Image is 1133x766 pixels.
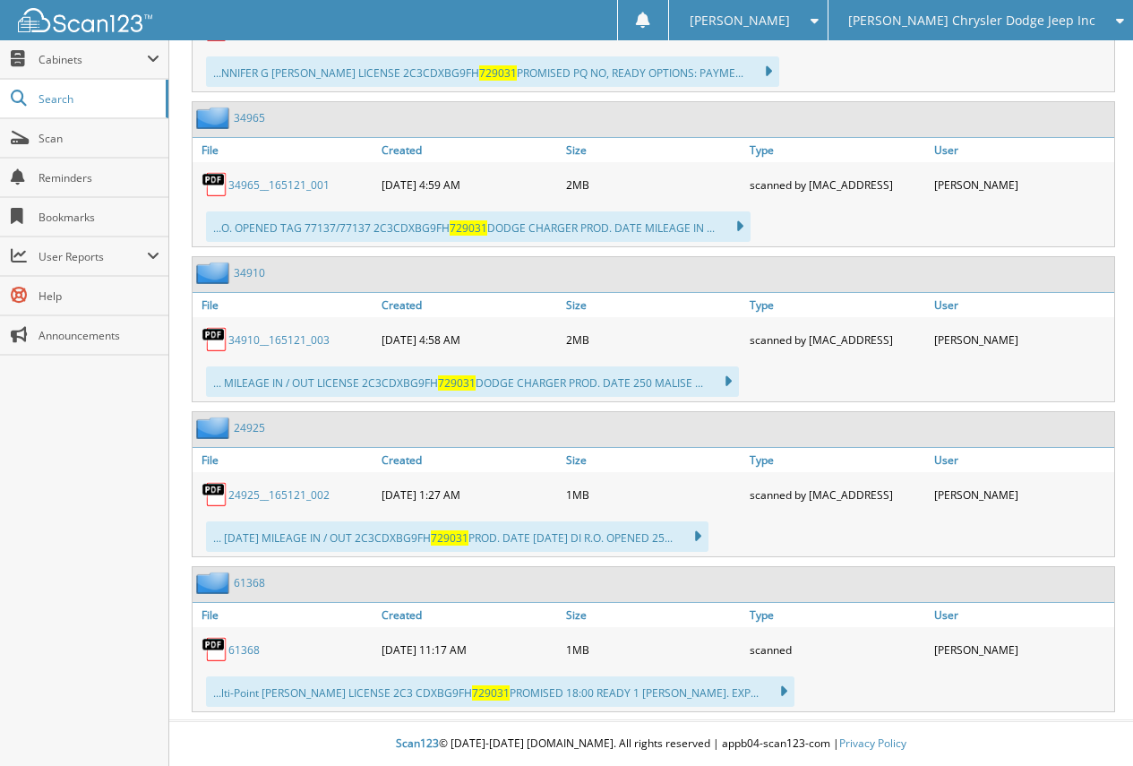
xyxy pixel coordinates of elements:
[562,632,746,667] div: 1MB
[377,603,562,627] a: Created
[202,481,228,508] img: PDF.png
[228,177,330,193] a: 34965__165121_001
[193,138,377,162] a: File
[202,326,228,353] img: PDF.png
[930,167,1114,202] div: [PERSON_NAME]
[562,322,746,357] div: 2MB
[234,420,265,435] a: 24925
[745,293,930,317] a: Type
[377,293,562,317] a: Created
[930,477,1114,512] div: [PERSON_NAME]
[472,685,510,701] span: 729031
[18,8,152,32] img: scan123-logo-white.svg
[930,138,1114,162] a: User
[196,417,234,439] img: folder2.png
[206,211,751,242] div: ...O. OPENED TAG 77137/77137 2C3CDXBG9FH DODGE CHARGER PROD. DATE MILEAGE IN ...
[450,220,487,236] span: 729031
[234,265,265,280] a: 34910
[39,131,159,146] span: Scan
[839,736,906,751] a: Privacy Policy
[377,448,562,472] a: Created
[745,448,930,472] a: Type
[377,632,562,667] div: [DATE] 11:17 AM
[479,65,517,81] span: 729031
[745,167,930,202] div: scanned by [MAC_ADDRESS]
[228,642,260,658] a: 61368
[39,249,147,264] span: User Reports
[196,107,234,129] img: folder2.png
[930,322,1114,357] div: [PERSON_NAME]
[745,603,930,627] a: Type
[745,322,930,357] div: scanned by [MAC_ADDRESS]
[562,477,746,512] div: 1MB
[206,521,708,552] div: ... [DATE] MILEAGE IN / OUT 2C3CDXBG9FH PROD. DATE [DATE] DI R.O. OPENED 25...
[930,448,1114,472] a: User
[206,366,739,397] div: ... MILEAGE IN / OUT LICENSE 2C3CDXBG9FH DODGE CHARGER PROD. DATE 250 MALISE ...
[39,288,159,304] span: Help
[930,632,1114,667] div: [PERSON_NAME]
[196,572,234,594] img: folder2.png
[396,736,439,751] span: Scan123
[39,52,147,67] span: Cabinets
[193,293,377,317] a: File
[377,138,562,162] a: Created
[930,293,1114,317] a: User
[234,575,265,590] a: 61368
[39,170,159,185] span: Reminders
[206,676,794,707] div: ...lti-Point [PERSON_NAME] LICENSE 2C3 CDXBG9FH PROMISED 18:00 READY 1 [PERSON_NAME]. EXP...
[228,332,330,348] a: 34910__165121_003
[848,15,1095,26] span: [PERSON_NAME] Chrysler Dodge Jeep Inc
[745,477,930,512] div: scanned by [MAC_ADDRESS]
[196,262,234,284] img: folder2.png
[438,375,476,391] span: 729031
[745,138,930,162] a: Type
[206,56,779,87] div: ...NNIFER G [PERSON_NAME] LICENSE 2C3CDXBG9FH PROMISED PQ NO, READY OPTIONS: PAYME...
[930,603,1114,627] a: User
[745,632,930,667] div: scanned
[562,138,746,162] a: Size
[193,603,377,627] a: File
[431,530,468,546] span: 729031
[39,210,159,225] span: Bookmarks
[562,293,746,317] a: Size
[39,91,157,107] span: Search
[377,167,562,202] div: [DATE] 4:59 AM
[690,15,790,26] span: [PERSON_NAME]
[377,477,562,512] div: [DATE] 1:27 AM
[562,167,746,202] div: 2MB
[193,448,377,472] a: File
[202,171,228,198] img: PDF.png
[169,722,1133,766] div: © [DATE]-[DATE] [DOMAIN_NAME]. All rights reserved | appb04-scan123-com |
[202,636,228,663] img: PDF.png
[39,328,159,343] span: Announcements
[562,448,746,472] a: Size
[562,603,746,627] a: Size
[234,110,265,125] a: 34965
[377,322,562,357] div: [DATE] 4:58 AM
[228,487,330,503] a: 24925__165121_002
